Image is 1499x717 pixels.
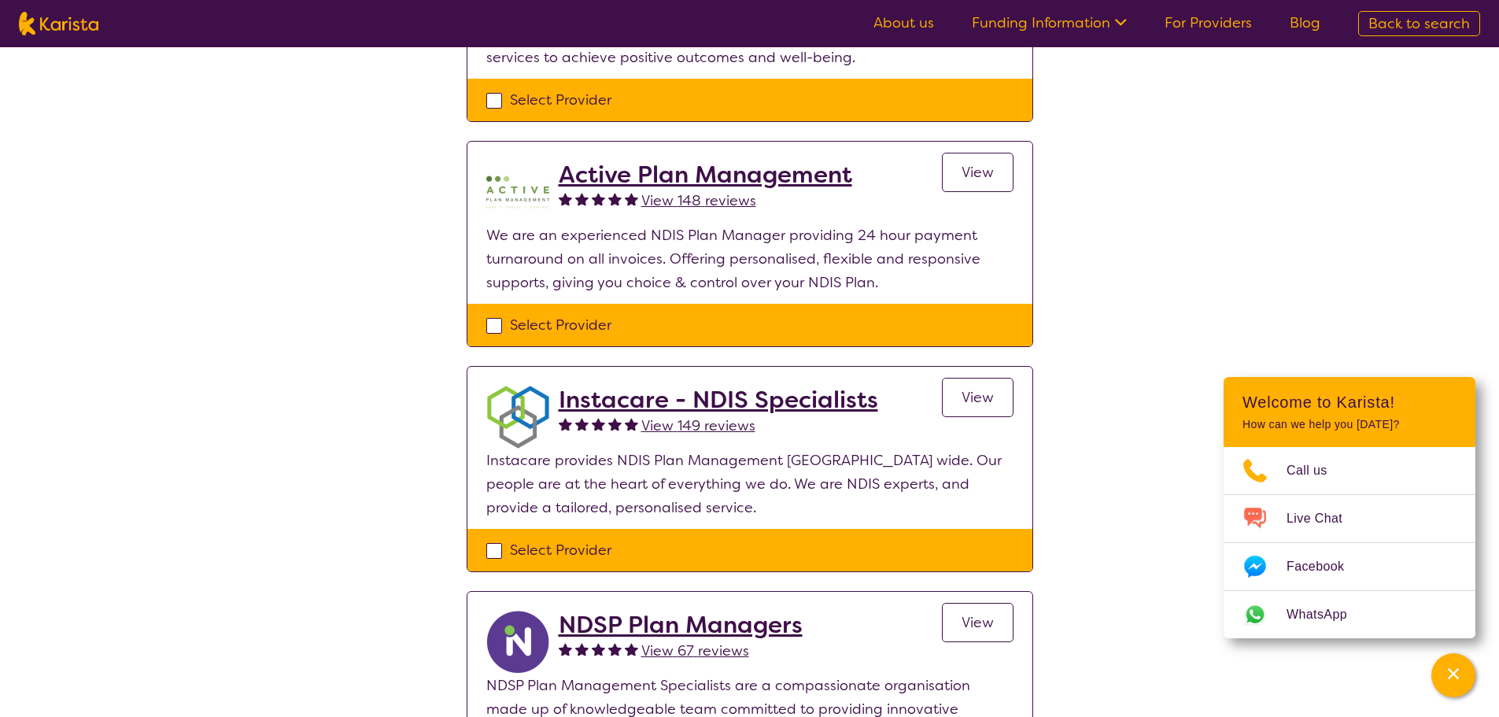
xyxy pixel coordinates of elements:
a: View 149 reviews [641,414,755,438]
a: View [942,153,1013,192]
a: Back to search [1358,11,1480,36]
img: fullstar [592,192,605,205]
a: View 148 reviews [641,189,756,213]
a: Funding Information [972,13,1127,32]
a: For Providers [1165,13,1252,32]
img: obkhna0zu27zdd4ubuus.png [486,386,549,449]
img: fullstar [608,192,622,205]
img: fullstar [559,192,572,205]
button: Channel Menu [1431,653,1475,697]
a: View 67 reviews [641,639,749,663]
span: WhatsApp [1287,603,1366,626]
a: NDSP Plan Managers [559,611,803,639]
a: View [942,603,1013,642]
p: We are an experienced NDIS Plan Manager providing 24 hour payment turnaround on all invoices. Off... [486,224,1013,294]
img: fullstar [559,417,572,431]
img: pypzb5qm7jexfhutod0x.png [486,161,549,224]
p: How can we help you [DATE]? [1242,418,1457,431]
img: fullstar [625,642,638,656]
span: Back to search [1368,14,1470,33]
a: View [942,378,1013,417]
img: Karista logo [19,12,98,35]
span: Call us [1287,459,1346,482]
h2: Welcome to Karista! [1242,393,1457,412]
span: View [962,388,994,407]
span: Facebook [1287,555,1363,578]
span: View 149 reviews [641,416,755,435]
ul: Choose channel [1224,447,1475,638]
div: Channel Menu [1224,377,1475,638]
span: View 67 reviews [641,641,749,660]
a: Blog [1290,13,1320,32]
img: fullstar [592,417,605,431]
span: View [962,613,994,632]
p: Instacare provides NDIS Plan Management [GEOGRAPHIC_DATA] wide. Our people are at the heart of ev... [486,449,1013,519]
img: fullstar [608,642,622,656]
img: fullstar [592,642,605,656]
img: ryxpuxvt8mh1enfatjpo.png [486,611,549,674]
span: View 148 reviews [641,191,756,210]
img: fullstar [575,642,589,656]
span: View [962,163,994,182]
img: fullstar [608,417,622,431]
img: fullstar [575,192,589,205]
span: Live Chat [1287,507,1361,530]
img: fullstar [559,642,572,656]
img: fullstar [625,192,638,205]
img: fullstar [625,417,638,431]
a: About us [873,13,934,32]
img: fullstar [575,417,589,431]
a: Web link opens in a new tab. [1224,591,1475,638]
a: Instacare - NDIS Specialists [559,386,878,414]
a: Active Plan Management [559,161,852,189]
